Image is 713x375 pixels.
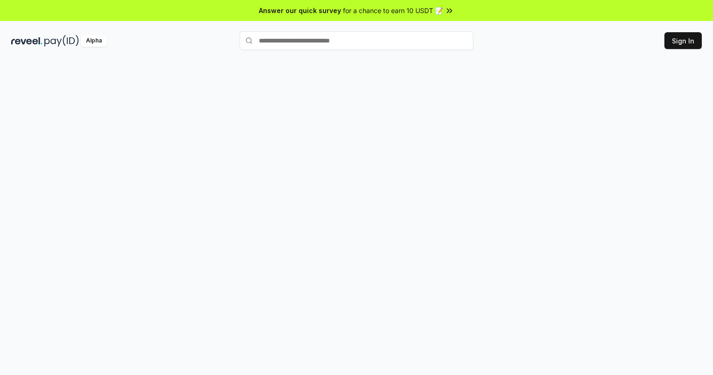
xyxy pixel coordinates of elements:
span: for a chance to earn 10 USDT 📝 [343,6,443,15]
div: Alpha [81,35,107,47]
span: Answer our quick survey [259,6,341,15]
img: pay_id [44,35,79,47]
img: reveel_dark [11,35,43,47]
button: Sign In [664,32,702,49]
